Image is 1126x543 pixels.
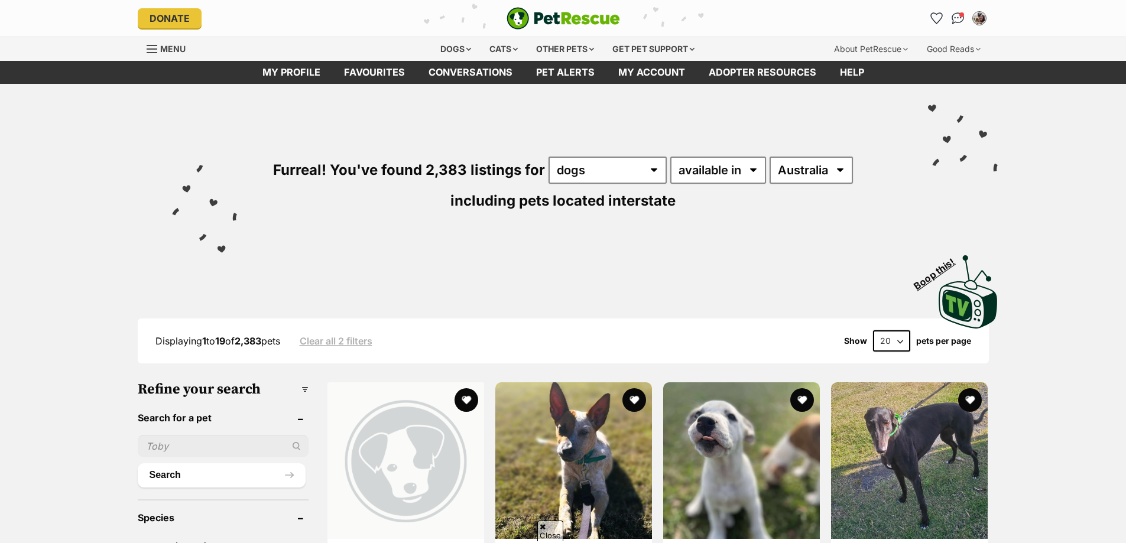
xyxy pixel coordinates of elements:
[939,255,998,329] img: PetRescue TV logo
[927,9,946,28] a: Favourites
[537,521,563,541] span: Close
[202,335,206,347] strong: 1
[417,61,524,84] a: conversations
[432,37,479,61] div: Dogs
[138,435,309,457] input: Toby
[606,61,697,84] a: My account
[826,37,916,61] div: About PetRescue
[160,44,186,54] span: Menu
[332,61,417,84] a: Favourites
[138,512,309,523] header: Species
[622,388,646,412] button: favourite
[919,37,989,61] div: Good Reads
[790,388,814,412] button: favourite
[831,382,988,539] img: Ivy - Greyhound Dog
[138,8,202,28] a: Donate
[273,161,545,178] span: Furreal! You've found 2,383 listings for
[481,37,526,61] div: Cats
[911,249,966,291] span: Boop this!
[844,336,867,346] span: Show
[949,9,968,28] a: Conversations
[147,37,194,58] a: Menu
[138,381,309,398] h3: Refine your search
[507,7,620,30] img: logo-e224e6f780fb5917bec1dbf3a21bbac754714ae5b6737aabdf751b685950b380.svg
[215,335,225,347] strong: 19
[970,9,989,28] button: My account
[958,388,982,412] button: favourite
[138,412,309,423] header: Search for a pet
[697,61,828,84] a: Adopter resources
[235,335,261,347] strong: 2,383
[663,382,820,539] img: Patch - Staffordshire Bull Terrier Dog
[927,9,989,28] ul: Account quick links
[828,61,876,84] a: Help
[604,37,703,61] div: Get pet support
[952,12,964,24] img: chat-41dd97257d64d25036548639549fe6c8038ab92f7586957e7f3b1b290dea8141.svg
[939,245,998,331] a: Boop this!
[974,12,985,24] img: Debra Wilson profile pic
[507,7,620,30] a: PetRescue
[916,336,971,346] label: pets per page
[450,192,676,209] span: including pets located interstate
[251,61,332,84] a: My profile
[138,463,306,487] button: Search
[524,61,606,84] a: Pet alerts
[455,388,478,412] button: favourite
[300,336,372,346] a: Clear all 2 filters
[155,335,280,347] span: Displaying to of pets
[495,382,652,539] img: Pumpkin - Australian Cattle Dog
[528,37,602,61] div: Other pets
